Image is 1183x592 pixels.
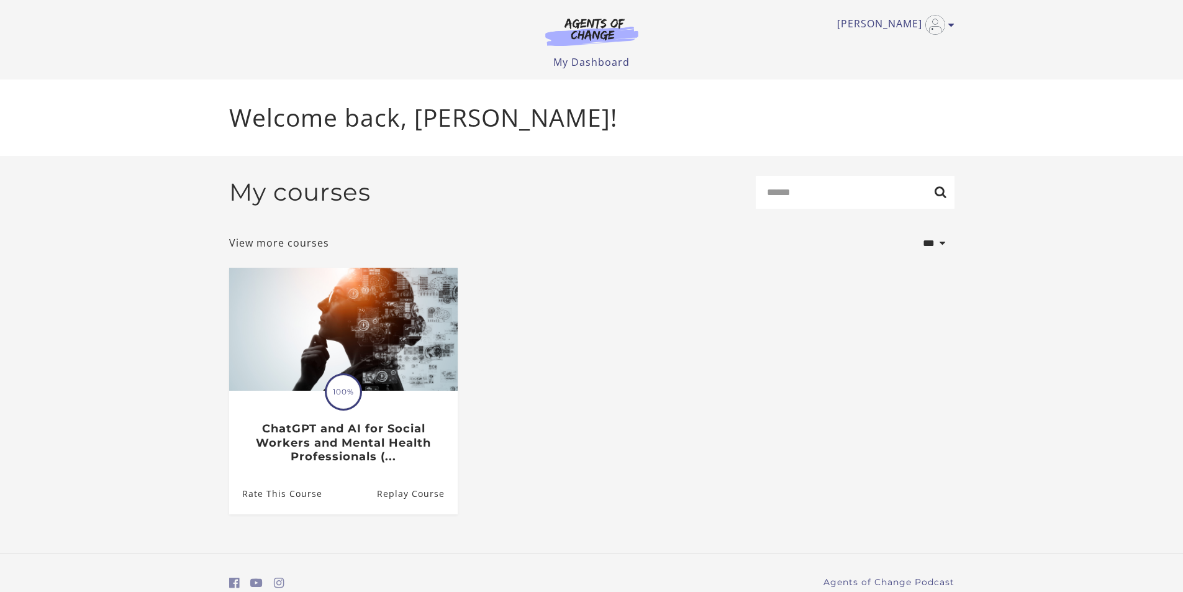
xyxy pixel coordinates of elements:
[532,17,651,46] img: Agents of Change Logo
[823,576,954,589] a: Agents of Change Podcast
[242,422,444,464] h3: ChatGPT and AI for Social Workers and Mental Health Professionals (...
[229,235,329,250] a: View more courses
[250,577,263,589] i: https://www.youtube.com/c/AgentsofChangeTestPrepbyMeaganMitchell (Open in a new window)
[376,473,457,514] a: ChatGPT and AI for Social Workers and Mental Health Professionals (...: Resume Course
[229,577,240,589] i: https://www.facebook.com/groups/aswbtestprep (Open in a new window)
[250,574,263,592] a: https://www.youtube.com/c/AgentsofChangeTestPrepbyMeaganMitchell (Open in a new window)
[274,574,284,592] a: https://www.instagram.com/agentsofchangeprep/ (Open in a new window)
[229,178,371,207] h2: My courses
[229,574,240,592] a: https://www.facebook.com/groups/aswbtestprep (Open in a new window)
[327,375,360,409] span: 100%
[837,15,948,35] a: Toggle menu
[229,99,954,136] p: Welcome back, [PERSON_NAME]!
[553,55,630,69] a: My Dashboard
[274,577,284,589] i: https://www.instagram.com/agentsofchangeprep/ (Open in a new window)
[229,473,322,514] a: ChatGPT and AI for Social Workers and Mental Health Professionals (...: Rate This Course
